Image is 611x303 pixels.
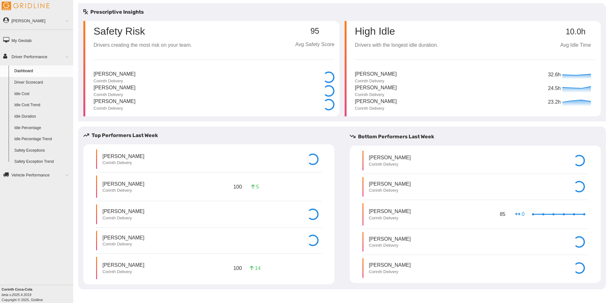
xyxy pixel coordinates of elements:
[11,145,73,156] a: Safety Exceptions
[369,180,411,188] p: [PERSON_NAME]
[11,65,73,77] a: Dashboard
[232,182,243,192] p: 100
[2,2,49,10] img: Gridline
[94,84,136,92] p: [PERSON_NAME]
[369,154,411,161] p: [PERSON_NAME]
[11,122,73,134] a: Idle Percentage
[369,162,411,167] p: Corinth Delivery
[102,188,144,193] p: Corinth Delivery
[102,208,144,215] p: [PERSON_NAME]
[369,208,411,215] p: [PERSON_NAME]
[83,8,144,16] h5: Prescriptive Insights
[102,269,144,275] p: Corinth Delivery
[2,287,32,291] b: Corinth Coca-Cola
[548,98,561,111] p: 23.2h
[548,71,561,84] p: 32.6h
[355,98,397,106] p: [PERSON_NAME]
[355,78,397,84] p: Corinth Delivery
[548,85,561,97] p: 24.5h
[232,263,243,273] p: 100
[355,26,438,36] p: High Idle
[94,98,136,106] p: [PERSON_NAME]
[2,287,73,302] div: Copyright © 2025, Gridline
[102,241,144,247] p: Corinth Delivery
[11,111,73,122] a: Idle Duration
[369,261,411,269] p: [PERSON_NAME]
[11,100,73,111] a: Idle Cost Trend
[102,215,144,221] p: Corinth Delivery
[295,41,334,49] p: Avg Safety Score
[11,156,73,168] a: Safety Exception Trend
[355,41,438,49] p: Drivers with the longest idle duration.
[369,215,411,221] p: Corinth Delivery
[94,92,136,98] p: Corinth Delivery
[94,41,192,49] p: Drivers creating the most risk on your team.
[369,235,411,243] p: [PERSON_NAME]
[94,26,192,36] p: Safety Risk
[102,160,144,166] p: Corinth Delivery
[355,92,397,98] p: Corinth Delivery
[83,132,340,139] h5: Top Performers Last Week
[102,234,144,241] p: [PERSON_NAME]
[102,180,144,188] p: [PERSON_NAME]
[11,77,73,88] a: Driver Scorecard
[102,153,144,160] p: [PERSON_NAME]
[250,183,260,190] p: 5
[94,78,136,84] p: Corinth Delivery
[369,243,411,248] p: Corinth Delivery
[369,188,411,193] p: Corinth Delivery
[295,27,334,36] p: 95
[555,27,596,36] p: 10.0h
[102,261,144,269] p: [PERSON_NAME]
[350,133,606,141] h5: Bottom Performers Last Week
[94,106,136,111] p: Corinth Delivery
[369,269,411,275] p: Corinth Delivery
[498,209,507,219] p: 85
[355,70,397,78] p: [PERSON_NAME]
[555,41,596,49] p: Avg Idle Time
[250,265,260,272] p: 14
[515,210,525,218] p: 0
[94,70,136,78] p: [PERSON_NAME]
[355,106,397,111] p: Corinth Delivery
[2,293,31,297] i: beta v.2025.4.2019
[355,84,397,92] p: [PERSON_NAME]
[11,134,73,145] a: Idle Percentage Trend
[11,88,73,100] a: Idle Cost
